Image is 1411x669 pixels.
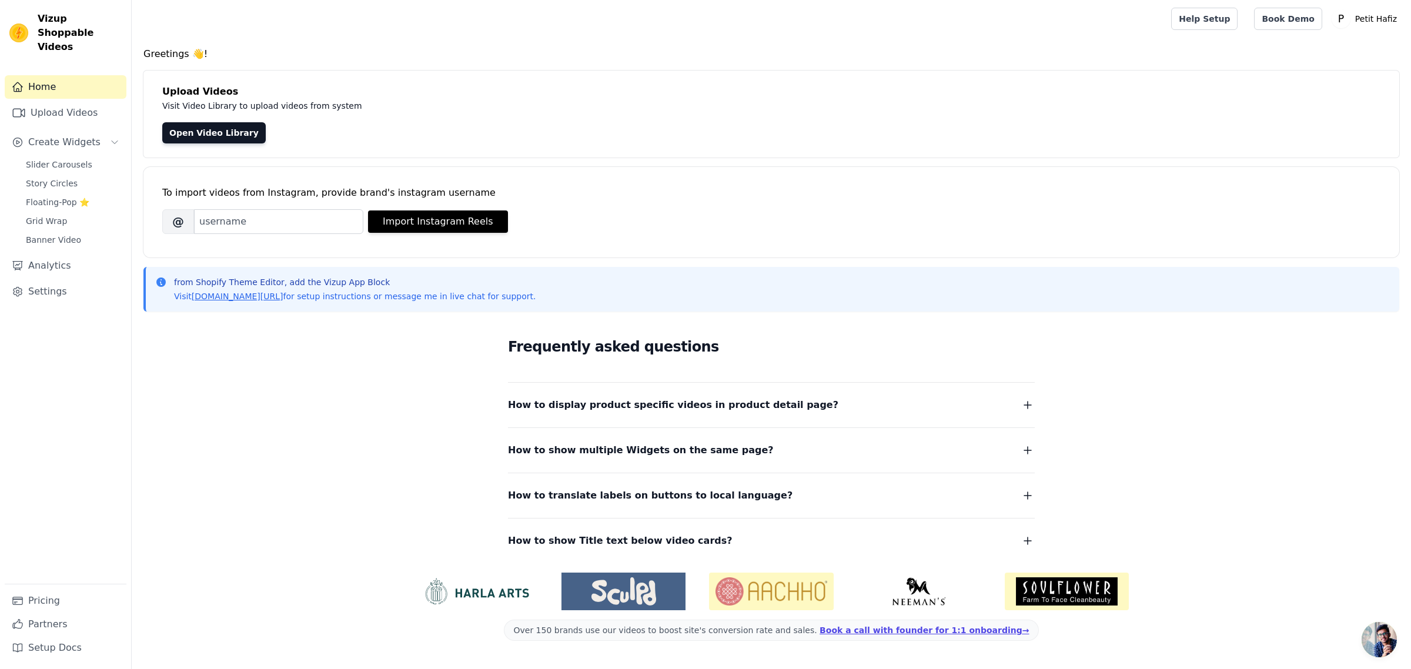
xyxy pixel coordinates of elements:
[508,442,1035,459] button: How to show multiple Widgets on the same page?
[174,276,536,288] p: from Shopify Theme Editor, add the Vizup App Block
[194,209,363,234] input: username
[38,12,122,54] span: Vizup Shoppable Videos
[5,131,126,154] button: Create Widgets
[508,397,838,413] span: How to display product specific videos in product detail page?
[508,533,1035,549] button: How to show Title text below video cards?
[1362,622,1397,657] div: Ouvrir le chat
[28,135,101,149] span: Create Widgets
[1350,8,1402,29] p: Petit Hafiz
[162,99,689,113] p: Visit Video Library to upload videos from system
[368,210,508,233] button: Import Instagram Reels
[19,156,126,173] a: Slider Carousels
[192,292,283,301] a: [DOMAIN_NAME][URL]
[19,194,126,210] a: Floating-Pop ⭐
[1171,8,1238,30] a: Help Setup
[508,487,1035,504] button: How to translate labels on buttons to local language?
[162,122,266,143] a: Open Video Library
[1338,13,1344,25] text: P
[162,85,1380,99] h4: Upload Videos
[508,533,733,549] span: How to show Title text below video cards?
[26,159,92,170] span: Slider Carousels
[561,577,686,606] img: Sculpd US
[26,234,81,246] span: Banner Video
[508,335,1035,359] h2: Frequently asked questions
[162,186,1380,200] div: To import videos from Instagram, provide brand's instagram username
[162,209,194,234] span: @
[5,613,126,636] a: Partners
[709,573,833,610] img: Aachho
[9,24,28,42] img: Vizup
[5,589,126,613] a: Pricing
[26,215,67,227] span: Grid Wrap
[508,487,793,504] span: How to translate labels on buttons to local language?
[174,290,536,302] p: Visit for setup instructions or message me in live chat for support.
[414,577,538,606] img: HarlaArts
[19,175,126,192] a: Story Circles
[5,75,126,99] a: Home
[19,213,126,229] a: Grid Wrap
[1332,8,1402,29] button: P Petit Hafiz
[5,280,126,303] a: Settings
[820,625,1029,635] a: Book a call with founder for 1:1 onboarding
[1005,573,1129,610] img: Soulflower
[5,101,126,125] a: Upload Videos
[26,178,78,189] span: Story Circles
[26,196,89,208] span: Floating-Pop ⭐
[508,442,774,459] span: How to show multiple Widgets on the same page?
[19,232,126,248] a: Banner Video
[857,577,981,606] img: Neeman's
[143,47,1399,61] h4: Greetings 👋!
[508,397,1035,413] button: How to display product specific videos in product detail page?
[5,254,126,277] a: Analytics
[1254,8,1322,30] a: Book Demo
[5,636,126,660] a: Setup Docs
